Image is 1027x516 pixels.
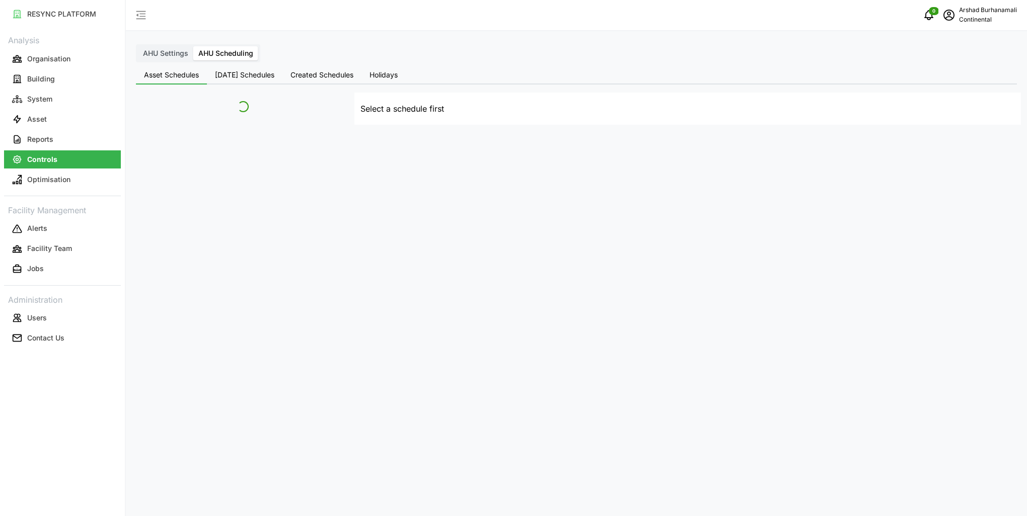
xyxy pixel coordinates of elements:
p: RESYNC PLATFORM [27,9,96,19]
span: AHU Settings [143,49,188,57]
button: schedule [939,5,959,25]
button: notifications [919,5,939,25]
button: Jobs [4,260,121,278]
p: System [27,94,52,104]
p: Arshad Burhanamali [959,6,1017,15]
p: Asset [27,114,47,124]
p: Analysis [4,32,121,47]
p: Alerts [27,223,47,233]
button: RESYNC PLATFORM [4,5,121,23]
a: Reports [4,129,121,149]
p: Organisation [27,54,70,64]
p: Facility Team [27,243,72,253]
a: Contact Us [4,328,121,348]
p: Administration [4,292,121,306]
button: System [4,90,121,108]
div: Select a schedule first [354,97,1021,121]
span: 0 [932,8,935,15]
span: AHU Scheduling [198,49,253,57]
a: RESYNC PLATFORM [4,4,121,24]
p: Jobs [27,264,44,274]
span: Asset Schedules [144,71,199,78]
button: Optimisation [4,170,121,189]
span: [DATE] Schedules [215,71,274,78]
button: Facility Team [4,240,121,258]
button: Users [4,309,121,327]
button: Building [4,70,121,88]
p: Optimisation [27,175,70,185]
button: Organisation [4,50,121,68]
a: Building [4,69,121,89]
button: Alerts [4,220,121,238]
a: Controls [4,149,121,169]
p: Reports [27,134,53,144]
p: Continental [959,15,1017,25]
p: Building [27,74,55,84]
p: Controls [27,154,57,164]
button: Reports [4,130,121,148]
a: Optimisation [4,169,121,190]
a: System [4,89,121,109]
a: Jobs [4,259,121,279]
p: Contact Us [27,333,64,343]
button: Contact Us [4,329,121,347]
span: Created Schedules [290,71,353,78]
a: Asset [4,109,121,129]
button: Asset [4,110,121,128]
a: Organisation [4,49,121,69]
span: Holidays [370,71,398,78]
button: Controls [4,150,121,168]
a: Alerts [4,219,121,239]
a: Facility Team [4,239,121,259]
p: Facility Management [4,202,121,217]
a: Users [4,308,121,328]
p: Users [27,313,47,323]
